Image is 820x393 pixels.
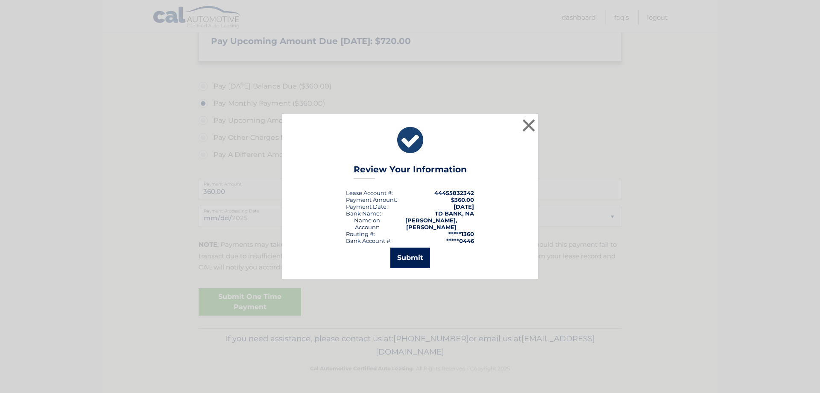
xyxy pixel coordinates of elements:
[346,237,392,244] div: Bank Account #:
[405,217,457,230] strong: [PERSON_NAME], [PERSON_NAME]
[346,217,389,230] div: Name on Account:
[346,189,393,196] div: Lease Account #:
[346,210,381,217] div: Bank Name:
[346,203,388,210] div: :
[451,196,474,203] span: $360.00
[354,164,467,179] h3: Review Your Information
[346,230,375,237] div: Routing #:
[454,203,474,210] span: [DATE]
[346,203,387,210] span: Payment Date
[346,196,397,203] div: Payment Amount:
[390,248,430,268] button: Submit
[434,189,474,196] strong: 44455832342
[435,210,474,217] strong: TD BANK, NA
[520,117,537,134] button: ×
